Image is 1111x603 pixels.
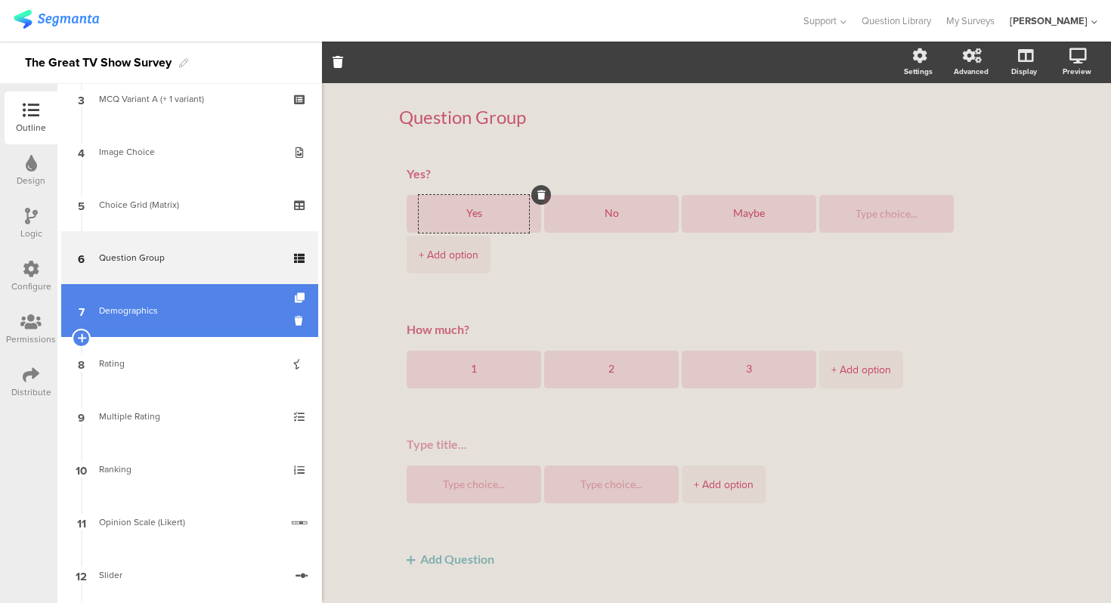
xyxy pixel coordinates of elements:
[61,549,318,601] a: 12 Slider
[61,337,318,390] a: 8 Rating
[61,231,318,284] a: 6 Question Group
[295,314,308,328] i: Delete
[78,91,85,107] span: 3
[11,385,51,399] div: Distribute
[1063,66,1091,77] div: Preview
[77,514,86,530] span: 11
[78,355,85,372] span: 8
[831,351,891,388] div: + Add option
[99,250,280,265] div: Question Group
[1010,14,1088,28] div: [PERSON_NAME]
[1011,66,1037,77] div: Display
[61,178,318,231] a: 5 Choice Grid (Matrix)
[954,66,989,77] div: Advanced
[99,462,280,477] div: Ranking
[14,10,99,29] img: segmanta logo
[79,302,85,319] span: 7
[99,515,280,530] div: Opinion Scale (Likert)
[11,280,51,293] div: Configure
[99,91,280,107] div: MCQ Variant A (+ 1 variant)
[399,106,1034,128] div: Question Group
[78,144,85,160] span: 4
[76,567,87,583] span: 12
[419,236,478,274] div: + Add option
[61,125,318,178] a: 4 Image Choice
[99,303,280,318] div: Demographics
[99,144,280,159] div: Image Choice
[25,51,172,75] div: The Great TV Show Survey
[61,284,318,337] a: 7 Demographics
[904,66,933,77] div: Settings
[803,14,837,28] span: Support
[6,332,56,346] div: Permissions
[99,356,280,371] div: Rating
[76,461,87,478] span: 10
[61,73,318,125] a: 3 MCQ Variant A (+ 1 variant)
[78,408,85,425] span: 9
[61,443,318,496] a: 10 Ranking
[61,390,318,443] a: 9 Multiple Rating
[399,544,502,574] button: Add Question
[694,465,754,503] div: + Add option
[99,567,284,583] div: Slider
[20,227,42,240] div: Logic
[78,249,85,266] span: 6
[99,409,280,424] div: Multiple Rating
[78,196,85,213] span: 5
[17,174,45,187] div: Design
[16,121,46,135] div: Outline
[99,197,280,212] div: Choice Grid (Matrix)
[295,293,308,303] i: Duplicate
[61,496,318,549] a: 11 Opinion Scale (Likert)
